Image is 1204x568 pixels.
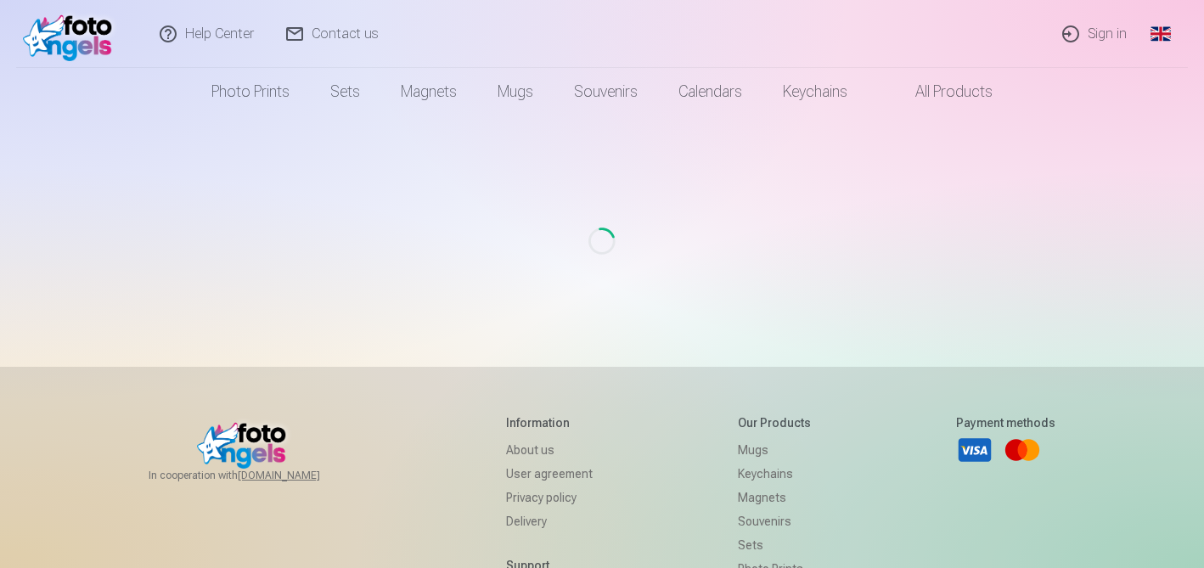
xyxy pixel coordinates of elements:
a: Sets [738,533,811,557]
h5: Our products [738,414,811,431]
a: Keychains [762,68,868,115]
h5: Information [506,414,593,431]
span: In cooperation with [149,469,361,482]
a: All products [868,68,1013,115]
a: Privacy policy [506,486,593,509]
a: [DOMAIN_NAME] [238,469,361,482]
a: Visa [956,431,993,469]
a: Souvenirs [554,68,658,115]
a: Delivery [506,509,593,533]
a: Mastercard [1004,431,1041,469]
a: Keychains [738,462,811,486]
h5: Payment methods [956,414,1055,431]
a: Photo prints [191,68,310,115]
a: Calendars [658,68,762,115]
a: Mugs [738,438,811,462]
a: User agreement [506,462,593,486]
a: Mugs [477,68,554,115]
a: Souvenirs [738,509,811,533]
a: Sets [310,68,380,115]
img: /fa1 [23,7,121,61]
a: Magnets [380,68,477,115]
a: Magnets [738,486,811,509]
a: About us [506,438,593,462]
